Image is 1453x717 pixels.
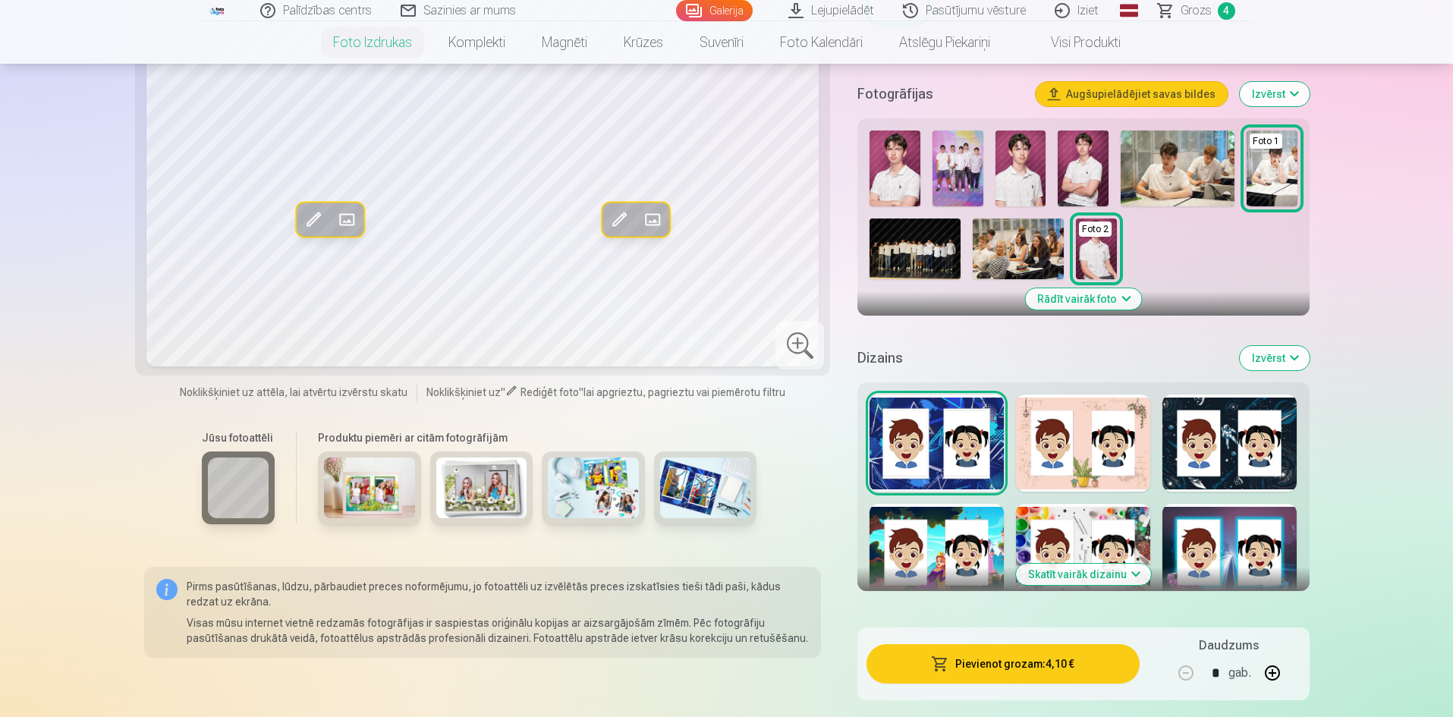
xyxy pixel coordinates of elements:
button: Izvērst [1240,82,1310,106]
span: " [579,386,583,398]
h5: Daudzums [1199,637,1259,655]
a: Krūzes [605,21,681,64]
div: gab. [1228,655,1251,691]
button: Pievienot grozam:4,10 € [866,644,1139,684]
img: /fa1 [209,6,226,15]
a: Atslēgu piekariņi [881,21,1008,64]
span: Noklikšķiniet uz attēla, lai atvērtu izvērstu skatu [180,385,407,400]
a: Foto kalendāri [762,21,881,64]
p: Pirms pasūtīšanas, lūdzu, pārbaudiet preces noformējumu, jo fotoattēli uz izvēlētās preces izskat... [187,579,810,609]
span: Grozs [1181,2,1212,20]
div: Foto 2 [1079,222,1112,237]
h5: Dizains [857,347,1227,369]
h6: Jūsu fotoattēli [202,430,275,445]
span: Noklikšķiniet uz [426,386,501,398]
a: Magnēti [524,21,605,64]
p: Visas mūsu internet vietnē redzamās fotogrāfijas ir saspiestas oriģinālu kopijas ar aizsargājošām... [187,615,810,646]
button: Skatīt vairāk dizainu [1016,564,1151,585]
a: Komplekti [430,21,524,64]
div: Foto 1 [1250,134,1282,149]
span: lai apgrieztu, pagrieztu vai piemērotu filtru [583,386,785,398]
button: Augšupielādējiet savas bildes [1036,82,1228,106]
h6: Produktu piemēri ar citām fotogrāfijām [312,430,763,445]
h5: Fotogrāfijas [857,83,1023,105]
a: Suvenīri [681,21,762,64]
span: Rediģēt foto [521,386,579,398]
button: Izvērst [1240,346,1310,370]
a: Visi produkti [1008,21,1139,64]
button: Rādīt vairāk foto [1025,288,1141,310]
span: 4 [1218,2,1235,20]
a: Foto izdrukas [315,21,430,64]
span: " [501,386,505,398]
